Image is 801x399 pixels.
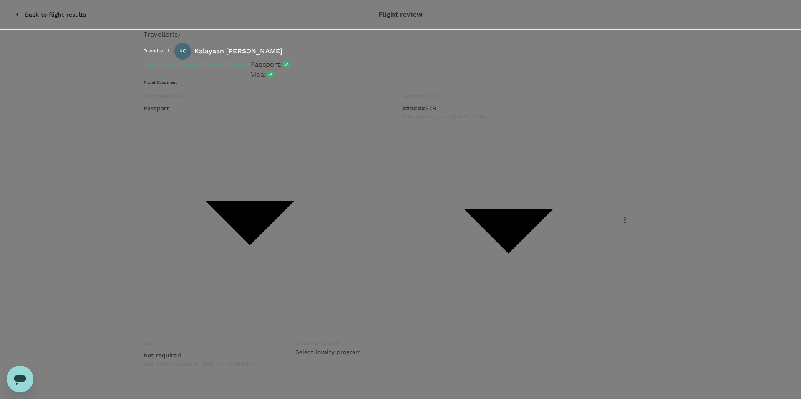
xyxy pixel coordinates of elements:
[378,10,423,20] p: Flight review
[402,93,443,99] span: Passport details
[402,104,615,112] p: ######97B
[144,60,251,67] span: Your travel documents are complete
[144,351,181,359] p: Not required
[295,340,338,346] span: Loyalty programs
[251,70,266,80] p: Visa :
[194,46,282,56] p: Kalayaan [PERSON_NAME]
[144,80,657,85] h6: Travel Document
[179,47,186,55] span: KC
[144,93,182,99] span: Document type
[402,112,615,121] span: [GEOGRAPHIC_DATA] | Exp: [DATE]
[144,30,657,40] p: Traveller(s)
[144,340,154,346] span: Visa
[7,366,33,392] iframe: Button to launch messaging window
[251,60,282,70] p: Passport :
[144,47,171,55] p: Traveller 1 :
[25,10,86,19] p: Back to flight results
[144,361,254,367] span: Visa is not required to enter this destination
[144,104,356,112] p: Passport
[295,348,413,356] p: Select loyalty program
